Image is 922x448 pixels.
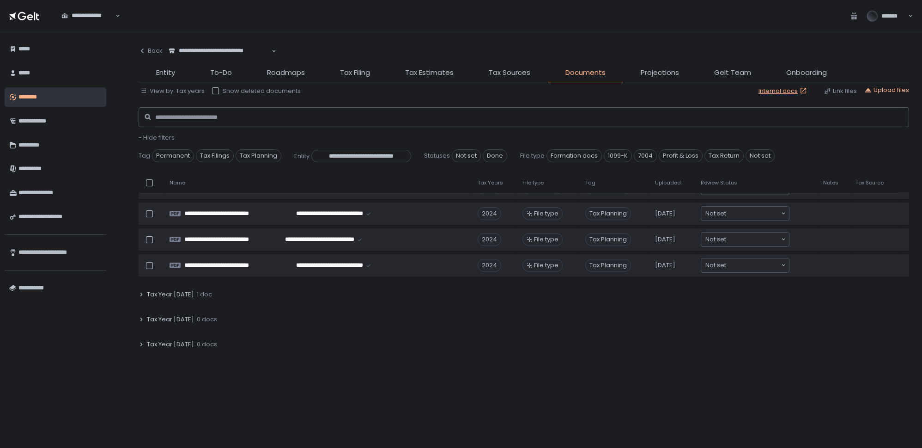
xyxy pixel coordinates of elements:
[655,209,675,218] span: [DATE]
[197,340,217,349] span: 0 docs
[585,259,631,272] span: Tax Planning
[726,261,780,270] input: Search for option
[55,6,120,25] div: Search for option
[585,233,631,246] span: Tax Planning
[483,149,507,162] span: Done
[701,179,737,186] span: Review Status
[855,179,884,186] span: Tax Source
[726,235,780,244] input: Search for option
[139,152,150,160] span: Tag
[546,149,602,162] span: Formation docs
[705,235,726,244] span: Not set
[655,179,681,186] span: Uploaded
[139,47,163,55] div: Back
[340,68,370,78] span: Tax Filing
[452,149,481,162] span: Not set
[786,68,827,78] span: Onboarding
[170,179,185,186] span: Name
[701,233,789,246] div: Search for option
[147,290,194,299] span: Tax Year [DATE]
[655,235,675,244] span: [DATE]
[156,68,175,78] span: Entity
[163,42,276,61] div: Search for option
[139,134,175,142] button: - Hide filters
[758,87,809,95] a: Internal docs
[140,87,205,95] button: View by: Tax years
[634,149,657,162] span: 7004
[478,233,501,246] div: 2024
[405,68,454,78] span: Tax Estimates
[197,315,217,324] span: 0 docs
[522,179,544,186] span: File type
[585,207,631,220] span: Tax Planning
[196,149,234,162] span: Tax Filings
[604,149,632,162] span: 1099-K
[823,179,838,186] span: Notes
[701,207,789,221] div: Search for option
[152,149,194,162] span: Permanent
[534,209,558,218] span: File type
[534,261,558,270] span: File type
[659,149,703,162] span: Profit & Loss
[147,315,194,324] span: Tax Year [DATE]
[824,87,857,95] button: Link files
[61,20,115,29] input: Search for option
[147,340,194,349] span: Tax Year [DATE]
[701,258,789,272] div: Search for option
[534,235,558,244] span: File type
[424,152,450,160] span: Statuses
[641,68,679,78] span: Projections
[655,261,675,270] span: [DATE]
[478,207,501,220] div: 2024
[746,149,775,162] span: Not set
[864,86,909,94] button: Upload files
[294,152,309,160] span: Entity
[489,68,530,78] span: Tax Sources
[197,290,212,299] span: 1 doc
[565,68,606,78] span: Documents
[210,68,232,78] span: To-Do
[236,149,281,162] span: Tax Planning
[139,42,163,60] button: Back
[169,55,271,64] input: Search for option
[714,68,751,78] span: Gelt Team
[585,179,595,186] span: Tag
[705,209,726,218] span: Not set
[478,259,501,272] div: 2024
[726,209,780,218] input: Search for option
[520,152,545,160] span: File type
[705,261,726,270] span: Not set
[267,68,305,78] span: Roadmaps
[704,149,744,162] span: Tax Return
[478,179,503,186] span: Tax Years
